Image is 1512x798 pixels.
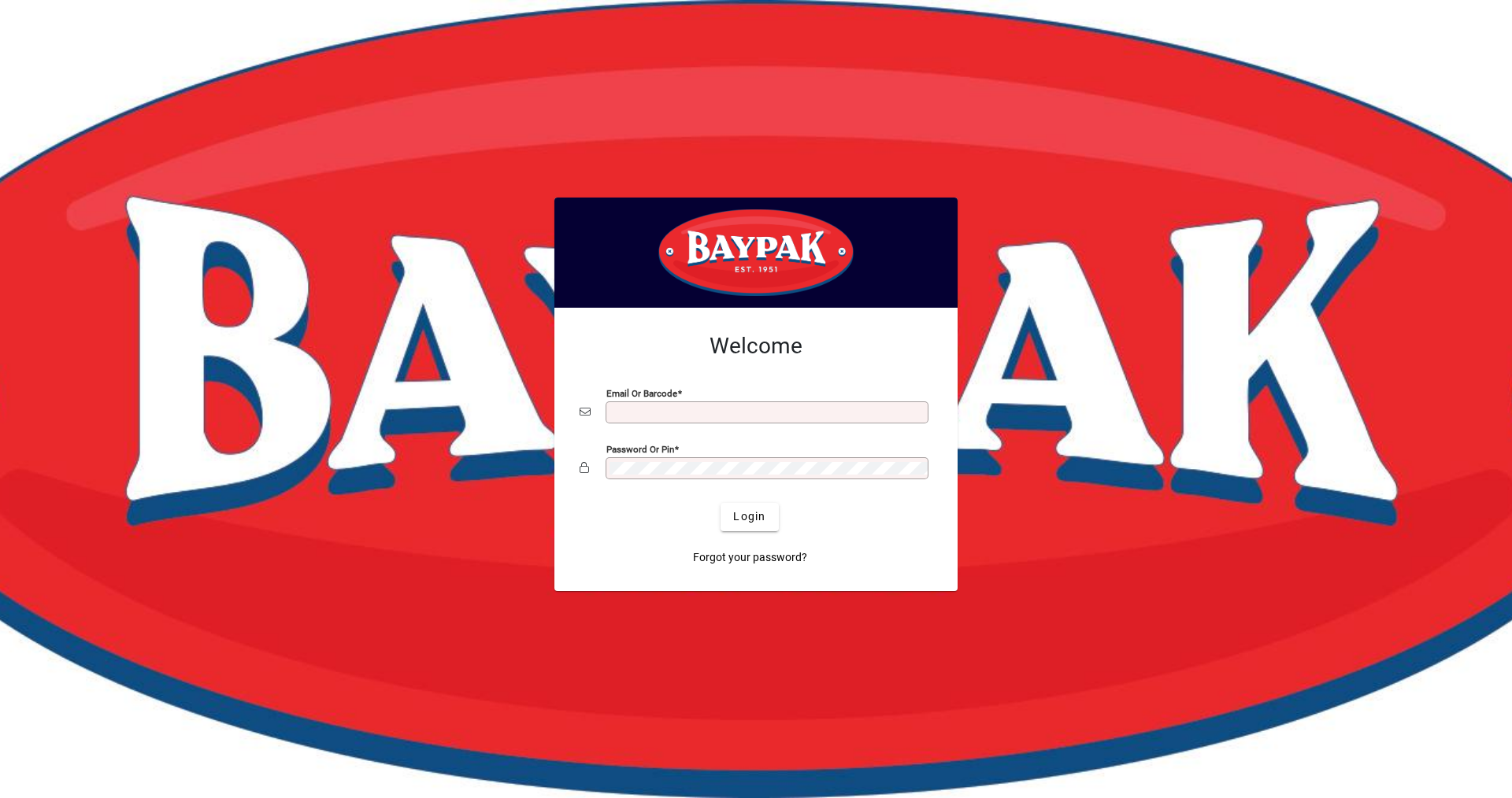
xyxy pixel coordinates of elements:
[693,549,807,566] span: Forgot your password?
[606,443,674,454] mat-label: Password or Pin
[606,387,677,398] mat-label: Email or Barcode
[721,503,778,531] button: Login
[687,544,813,572] a: Forgot your password?
[733,508,765,525] span: Login
[580,333,932,360] h2: Welcome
